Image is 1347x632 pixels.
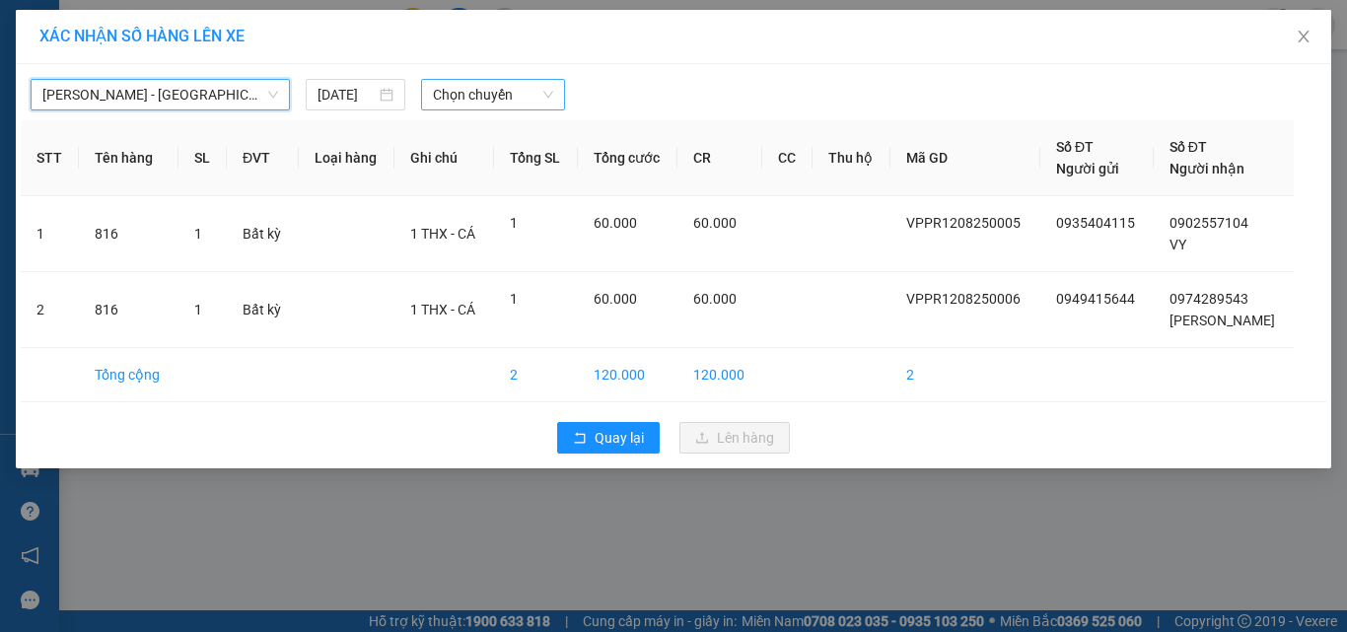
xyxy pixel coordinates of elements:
span: Người gửi [1056,161,1119,176]
th: Tên hàng [79,120,177,196]
span: 0935404115 [1056,215,1135,231]
td: 1 [21,196,79,272]
span: Số ĐT [1170,139,1207,155]
th: CR [677,120,762,196]
span: 0949415644 [1056,291,1135,307]
span: Chọn chuyến [433,80,554,109]
span: 60.000 [594,215,637,231]
span: 60.000 [693,291,737,307]
span: close [1296,29,1312,44]
td: 816 [79,272,177,348]
span: rollback [573,431,587,447]
td: Bất kỳ [227,272,299,348]
span: VPPR1208250006 [906,291,1021,307]
span: 1 [194,302,202,317]
span: Người nhận [1170,161,1244,176]
span: 1 [510,215,518,231]
li: 02523854854 [9,68,376,93]
span: 60.000 [594,291,637,307]
span: VPPR1208250005 [906,215,1021,231]
span: 1 THX - CÁ [410,226,475,242]
span: [PERSON_NAME] [1170,313,1275,328]
span: 60.000 [693,215,737,231]
span: 0974289543 [1170,291,1248,307]
th: CC [762,120,813,196]
td: Bất kỳ [227,196,299,272]
th: Tổng SL [494,120,578,196]
input: 12/08/2025 [318,84,375,105]
span: Phan Rí - Sài Gòn [42,80,278,109]
button: rollbackQuay lại [557,422,660,454]
button: Close [1276,10,1331,65]
span: 1 THX - CÁ [410,302,475,317]
span: phone [113,72,129,88]
th: Mã GD [890,120,1040,196]
th: STT [21,120,79,196]
img: logo.jpg [9,9,107,107]
span: Quay lại [595,427,644,449]
button: uploadLên hàng [679,422,790,454]
th: Loại hàng [299,120,394,196]
span: XÁC NHẬN SỐ HÀNG LÊN XE [39,27,245,45]
span: 1 [510,291,518,307]
b: [PERSON_NAME] [113,13,279,37]
th: SL [178,120,227,196]
td: 816 [79,196,177,272]
td: 2 [890,348,1040,402]
span: 1 [194,226,202,242]
li: 01 [PERSON_NAME] [9,43,376,68]
span: Số ĐT [1056,139,1094,155]
b: GỬI : VP [PERSON_NAME] [9,123,328,156]
th: Ghi chú [394,120,493,196]
th: Tổng cước [578,120,677,196]
td: 120.000 [578,348,677,402]
span: 0902557104 [1170,215,1248,231]
td: Tổng cộng [79,348,177,402]
td: 120.000 [677,348,762,402]
td: 2 [494,348,578,402]
td: 2 [21,272,79,348]
th: Thu hộ [813,120,890,196]
span: VY [1170,237,1186,252]
th: ĐVT [227,120,299,196]
span: environment [113,47,129,63]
